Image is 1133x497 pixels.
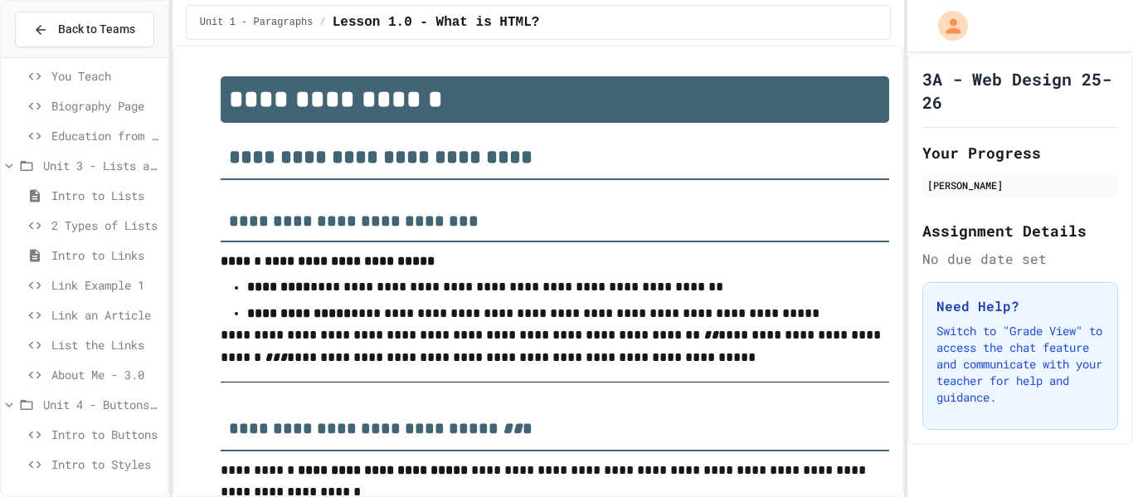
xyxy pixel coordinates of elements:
[200,16,314,29] span: Unit 1 - Paragraphs
[922,249,1118,269] div: No due date set
[51,217,161,234] span: 2 Types of Lists
[51,456,161,473] span: Intro to Styles
[936,296,1104,316] h3: Need Help?
[43,396,161,413] span: Unit 4 - Buttons and Styles
[58,21,135,38] span: Back to Teams
[936,323,1104,406] p: Switch to "Grade View" to access the chat feature and communicate with your teacher for help and ...
[320,16,326,29] span: /
[922,141,1118,164] h2: Your Progress
[927,178,1113,192] div: [PERSON_NAME]
[922,67,1118,114] h1: 3A - Web Design 25-26
[51,276,161,294] span: Link Example 1
[922,219,1118,242] h2: Assignment Details
[51,97,161,115] span: Biography Page
[51,127,161,144] span: Education from Scratch
[51,187,161,204] span: Intro to Lists
[15,12,154,47] button: Back to Teams
[51,246,161,264] span: Intro to Links
[51,366,161,383] span: About Me - 3.0
[51,306,161,324] span: Link an Article
[43,157,161,174] span: Unit 3 - Lists and Links
[51,426,161,443] span: Intro to Buttons
[51,67,161,85] span: You Teach
[333,12,540,32] span: Lesson 1.0 - What is HTML?
[921,7,972,45] div: My Account
[51,336,161,353] span: List the Links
